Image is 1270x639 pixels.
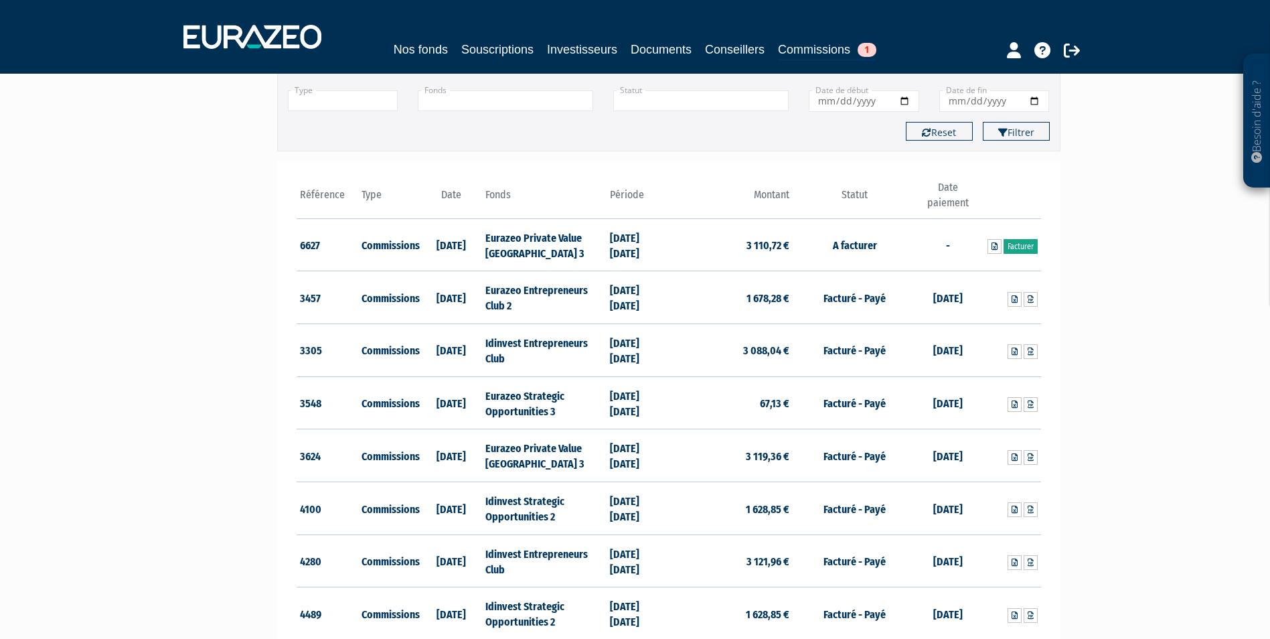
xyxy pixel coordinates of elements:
[669,482,793,535] td: 1 628,85 €
[793,429,917,482] td: Facturé - Payé
[607,180,669,218] th: Période
[482,218,606,271] td: Eurazeo Private Value [GEOGRAPHIC_DATA] 3
[607,535,669,587] td: [DATE] [DATE]
[669,535,793,587] td: 3 121,96 €
[297,324,359,377] td: 3305
[482,429,606,482] td: Eurazeo Private Value [GEOGRAPHIC_DATA] 3
[669,324,793,377] td: 3 088,04 €
[420,376,483,429] td: [DATE]
[420,271,483,324] td: [DATE]
[358,429,420,482] td: Commissions
[793,180,917,218] th: Statut
[482,376,606,429] td: Eurazeo Strategic Opportunities 3
[917,482,979,535] td: [DATE]
[705,40,765,59] a: Conseillers
[547,40,617,59] a: Investisseurs
[358,180,420,218] th: Type
[607,482,669,535] td: [DATE] [DATE]
[793,218,917,271] td: A facturer
[858,43,876,57] span: 1
[1249,61,1265,182] p: Besoin d'aide ?
[669,180,793,218] th: Montant
[983,122,1050,141] button: Filtrer
[358,271,420,324] td: Commissions
[420,535,483,587] td: [DATE]
[420,180,483,218] th: Date
[358,482,420,535] td: Commissions
[917,180,979,218] th: Date paiement
[607,429,669,482] td: [DATE] [DATE]
[778,40,876,61] a: Commissions1
[420,324,483,377] td: [DATE]
[297,482,359,535] td: 4100
[906,122,973,141] button: Reset
[607,218,669,271] td: [DATE] [DATE]
[482,324,606,377] td: Idinvest Entrepreneurs Club
[297,180,359,218] th: Référence
[917,535,979,587] td: [DATE]
[917,324,979,377] td: [DATE]
[482,482,606,535] td: Idinvest Strategic Opportunities 2
[607,324,669,377] td: [DATE] [DATE]
[183,25,321,49] img: 1732889491-logotype_eurazeo_blanc_rvb.png
[793,535,917,587] td: Facturé - Payé
[358,376,420,429] td: Commissions
[607,376,669,429] td: [DATE] [DATE]
[482,180,606,218] th: Fonds
[297,376,359,429] td: 3548
[917,271,979,324] td: [DATE]
[420,218,483,271] td: [DATE]
[482,535,606,587] td: Idinvest Entrepreneurs Club
[793,271,917,324] td: Facturé - Payé
[631,40,692,59] a: Documents
[669,429,793,482] td: 3 119,36 €
[1004,239,1038,254] a: Facturer
[669,376,793,429] td: 67,13 €
[917,429,979,482] td: [DATE]
[669,271,793,324] td: 1 678,28 €
[297,429,359,482] td: 3624
[358,535,420,587] td: Commissions
[669,218,793,271] td: 3 110,72 €
[461,40,534,59] a: Souscriptions
[420,429,483,482] td: [DATE]
[297,535,359,587] td: 4280
[917,218,979,271] td: -
[358,218,420,271] td: Commissions
[394,40,448,59] a: Nos fonds
[793,376,917,429] td: Facturé - Payé
[607,271,669,324] td: [DATE] [DATE]
[297,218,359,271] td: 6627
[917,376,979,429] td: [DATE]
[297,271,359,324] td: 3457
[482,271,606,324] td: Eurazeo Entrepreneurs Club 2
[793,482,917,535] td: Facturé - Payé
[793,324,917,377] td: Facturé - Payé
[358,324,420,377] td: Commissions
[420,482,483,535] td: [DATE]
